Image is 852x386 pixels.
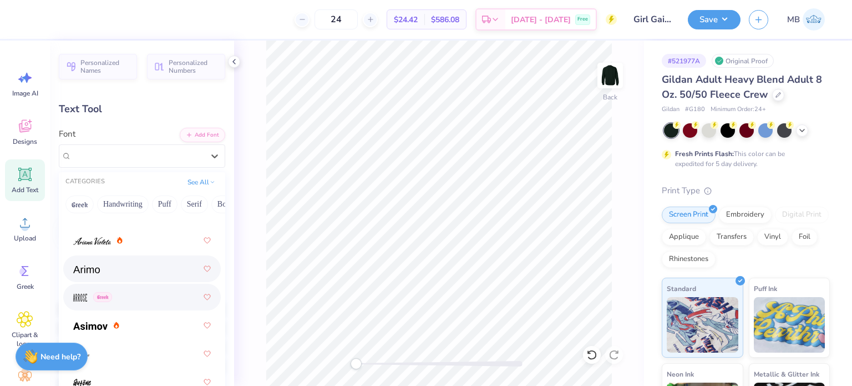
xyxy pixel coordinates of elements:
[577,16,588,23] span: Free
[394,14,418,26] span: $24.42
[73,237,111,245] img: Ariana Violeta
[59,128,75,141] label: Font
[93,292,112,302] span: Greek
[181,195,208,213] button: Serif
[709,229,754,245] div: Transfers
[169,59,219,74] span: Personalized Numbers
[625,8,679,31] input: Untitled Design
[13,137,37,146] span: Designs
[73,265,100,273] img: Arimo
[147,54,225,79] button: Personalized Numbers
[59,54,137,79] button: Personalized Names
[12,186,38,194] span: Add Text
[754,283,777,294] span: Puff Ink
[711,105,766,114] span: Minimum Order: 24 +
[667,283,696,294] span: Standard
[351,358,362,369] div: Accessibility label
[662,184,830,197] div: Print Type
[17,282,34,291] span: Greek
[73,294,87,302] img: Arrose
[662,251,716,268] div: Rhinestones
[787,13,800,26] span: MB
[685,105,705,114] span: # G180
[599,64,621,87] img: Back
[211,195,239,213] button: Bold
[184,177,219,188] button: See All
[59,102,225,117] div: Text Tool
[688,10,741,29] button: Save
[12,89,38,98] span: Image AI
[65,195,94,213] button: Greek
[667,297,738,353] img: Standard
[431,14,459,26] span: $586.08
[757,229,788,245] div: Vinyl
[792,229,818,245] div: Foil
[712,54,774,68] div: Original Proof
[754,368,819,380] span: Metallic & Glitter Ink
[675,149,812,169] div: This color can be expedited for 5 day delivery.
[662,105,679,114] span: Gildan
[97,195,149,213] button: Handwriting
[14,234,36,243] span: Upload
[662,73,822,101] span: Gildan Adult Heavy Blend Adult 8 Oz. 50/50 Fleece Crew
[675,149,734,158] strong: Fresh Prints Flash:
[152,195,177,213] button: Puff
[662,54,706,68] div: # 521977A
[65,177,105,187] div: CATEGORIES
[775,207,829,223] div: Digital Print
[73,322,108,330] img: Asimov
[603,92,617,102] div: Back
[511,14,571,26] span: [DATE] - [DATE]
[719,207,772,223] div: Embroidery
[40,352,80,362] strong: Need help?
[754,297,825,353] img: Puff Ink
[180,128,225,142] button: Add Font
[662,207,716,223] div: Screen Print
[80,59,130,74] span: Personalized Names
[7,330,43,348] span: Clipart & logos
[662,229,706,245] div: Applique
[667,368,694,380] span: Neon Ink
[782,8,830,31] a: MB
[803,8,825,31] img: Marianne Bagtang
[315,9,358,29] input: – –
